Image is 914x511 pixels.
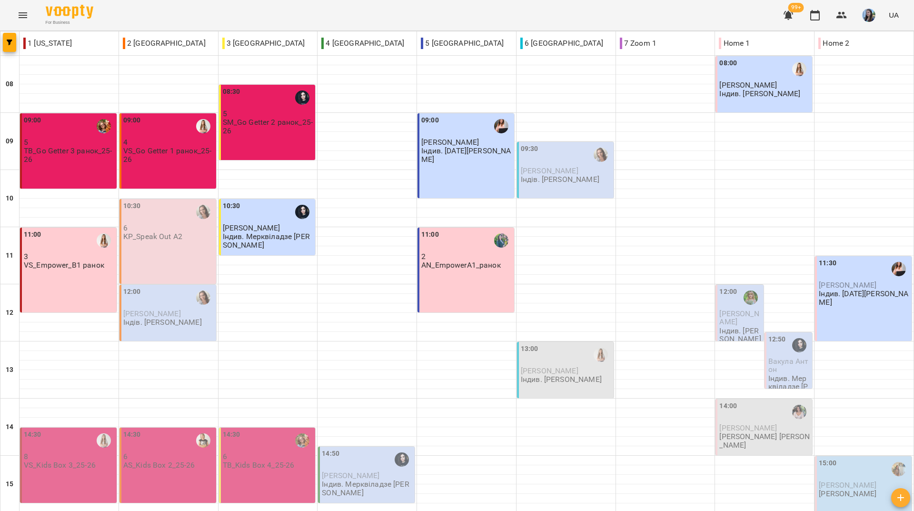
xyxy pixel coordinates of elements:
div: Михно Віта Олександрівна [792,62,806,76]
label: 09:00 [421,115,439,126]
p: Індив. Мерквіладзе [PERSON_NAME] [322,480,413,497]
img: Харченко Дар'я Вадимівна [792,405,806,419]
h6: 08 [6,79,13,90]
img: Пасєка Катерина Василівна [196,205,210,219]
span: UA [889,10,899,20]
p: 6 [GEOGRAPHIC_DATA] [520,38,603,49]
p: Home 2 [818,38,849,49]
div: Мерквіладзе Саломе Теймуразівна [295,90,309,105]
span: [PERSON_NAME] [322,471,379,480]
p: 6 [223,452,314,461]
img: Коляда Юлія Алішерівна [494,119,508,133]
p: SM_Go Getter 2 ранок_25-26 [223,118,314,135]
img: b6e1badff8a581c3b3d1def27785cccf.jpg [862,9,875,22]
label: 11:00 [421,230,439,240]
label: 14:30 [223,430,240,440]
img: Мерквіладзе Саломе Теймуразівна [295,205,309,219]
label: 14:00 [719,401,737,411]
label: 14:50 [322,449,339,459]
h6: 12 [6,308,13,318]
img: Пасєка Катерина Василівна [196,291,210,305]
label: 11:00 [24,230,41,240]
p: 6 [123,452,214,461]
p: 8 [24,452,115,461]
label: 12:00 [123,287,141,297]
p: 5 [GEOGRAPHIC_DATA] [421,38,504,49]
button: Menu [11,4,34,27]
img: Мерквіладзе Саломе Теймуразівна [395,452,409,467]
p: VS_Empower_B1 ранок [24,261,104,269]
label: 10:30 [123,201,141,211]
p: Індів. [PERSON_NAME] [521,175,599,183]
img: Михно Віта Олександрівна [97,433,111,448]
img: Дворова Ксенія Василівна [744,291,758,305]
p: 1 [US_STATE] [23,38,72,49]
p: TB_Kids Box 4_25-26 [223,461,295,469]
span: For Business [46,20,93,26]
span: [PERSON_NAME] [819,281,876,290]
img: Божко Тетяна Олексіївна [295,433,309,448]
img: Мерквіладзе Саломе Теймуразівна [792,338,806,352]
p: Home 1 [719,38,750,49]
p: 3 [24,252,115,261]
img: Шевчук Аліна Олегівна [892,462,906,476]
p: 6 [123,224,214,232]
img: Михно Віта Олександрівна [97,233,111,248]
p: 3 [GEOGRAPHIC_DATA] [222,38,305,49]
p: 4 [123,138,214,146]
p: Індив. Мерквіладзе [PERSON_NAME] [223,232,314,249]
div: Пасєка Катерина Василівна [594,148,608,162]
label: 08:30 [223,87,240,97]
p: Індив. [DATE][PERSON_NAME] [421,147,512,163]
h6: 09 [6,136,13,147]
p: Індів. [PERSON_NAME] [123,318,202,326]
p: [PERSON_NAME] [PERSON_NAME] [719,432,810,449]
h6: 11 [6,250,13,261]
label: 14:30 [123,430,141,440]
label: 12:00 [719,287,737,297]
p: Індив. [PERSON_NAME] [719,90,800,98]
p: [PERSON_NAME] [819,490,876,498]
p: TB_Go Getter 3 ранок_25-26 [24,147,115,163]
label: 10:30 [223,201,240,211]
img: Шиленко Альона Федорівна [196,433,210,448]
button: Створити урок [891,488,910,507]
img: Коляда Юлія Алішерівна [892,262,906,276]
h6: 15 [6,479,13,490]
p: 5 [223,110,314,118]
p: 2 [GEOGRAPHIC_DATA] [123,38,206,49]
h6: 10 [6,193,13,204]
label: 08:00 [719,58,737,69]
label: 13:00 [521,344,538,354]
img: Михно Віта Олександрівна [594,348,608,362]
p: Індив. [PERSON_NAME] [521,375,602,383]
p: AS_Kids Box 2_25-26 [123,461,195,469]
p: AN_EmpowerA1_ранок [421,261,501,269]
label: 09:00 [24,115,41,126]
span: [PERSON_NAME] [719,423,777,432]
span: [PERSON_NAME] [223,223,280,232]
span: Вакула Антон [768,357,808,374]
span: [PERSON_NAME] [123,309,181,318]
span: [PERSON_NAME] [719,309,759,326]
img: Божко Тетяна Олексіївна [97,119,111,133]
div: Нетеса Альона Станіславівна [494,233,508,248]
button: UA [885,6,903,24]
p: Індив. Мерквіладзе [PERSON_NAME] [768,374,810,407]
span: [PERSON_NAME] [521,366,578,375]
p: Індив. [PERSON_NAME] [719,327,761,343]
img: Михно Віта Олександрівна [196,119,210,133]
